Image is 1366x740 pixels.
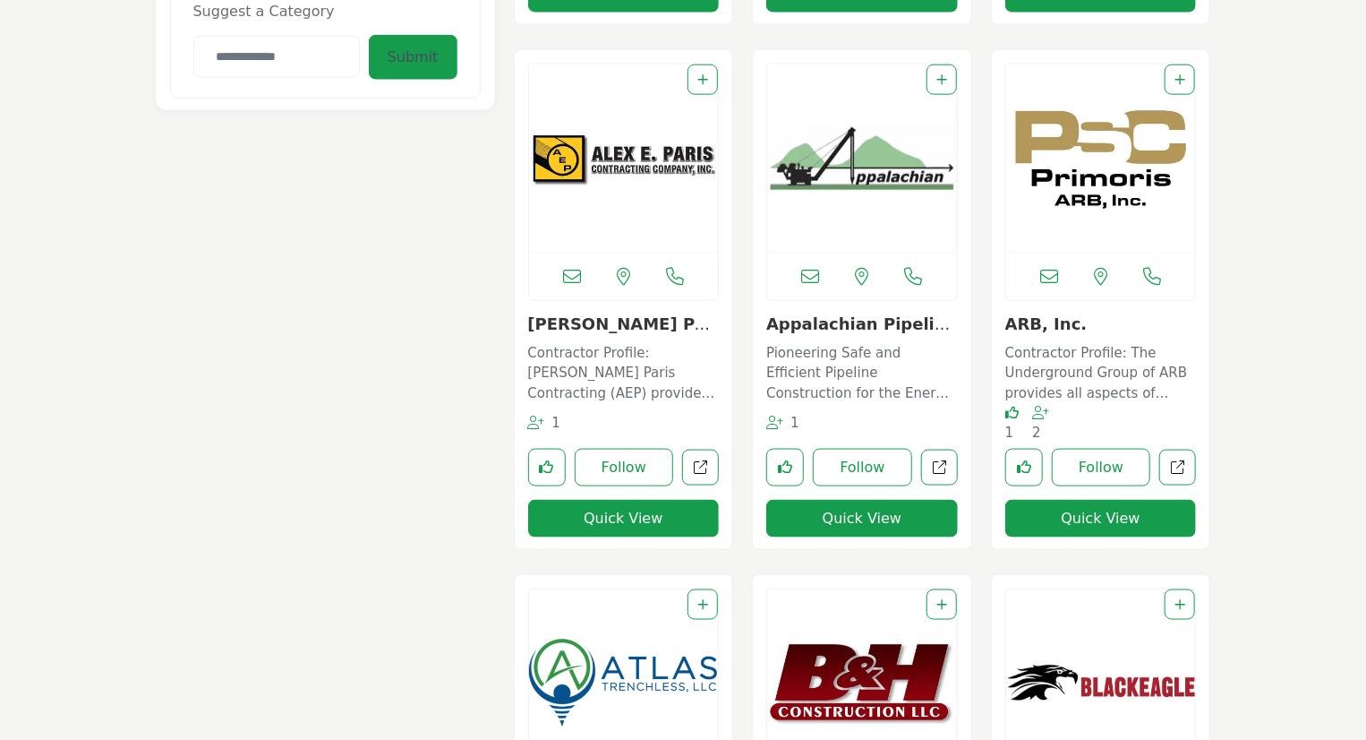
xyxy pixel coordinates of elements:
a: Open Listing in new tab [1006,65,1196,253]
button: Quick View [766,500,958,538]
input: Category Name [193,36,360,78]
a: Open arb-inc in new tab [1159,450,1196,486]
a: Open alex-e-paris-contracting-co-inc in new tab [682,450,719,486]
span: 1 [551,415,560,431]
a: [PERSON_NAME] Paris Contra... [528,314,720,353]
i: Like [1005,406,1019,419]
div: Followers [1032,404,1053,443]
img: ARB, Inc. [1006,65,1196,253]
h3: ARB, Inc. [1005,314,1197,334]
a: Contractor Profile: [PERSON_NAME] Paris Contracting (AEP) provides a comprehensive approach to ga... [528,339,720,404]
button: Follow [1052,449,1151,486]
a: Add To List [697,598,708,612]
a: Add To List [936,73,947,87]
button: Follow [575,449,674,486]
p: Pioneering Safe and Efficient Pipeline Construction for the Energy Sector With a focus on safety,... [766,343,958,404]
a: Pioneering Safe and Efficient Pipeline Construction for the Energy Sector With a focus on safety,... [766,339,958,404]
a: Open Listing in new tab [767,65,957,253]
a: Contractor Profile: The Underground Group of ARB provides all aspects of construction services fo... [1005,339,1197,404]
a: Add To List [936,598,947,612]
span: Suggest a Category [193,3,335,20]
button: Quick View [1005,500,1197,538]
button: Submit [369,35,457,80]
div: Followers [528,413,561,434]
button: Like listing [528,449,566,486]
button: Follow [813,449,912,486]
span: 1 [1005,425,1014,441]
a: Appalachian Pipeline... [766,314,950,353]
a: ARB, Inc. [1005,314,1088,333]
a: Open Listing in new tab [529,65,719,253]
a: Add To List [1174,598,1185,612]
a: Add To List [697,73,708,87]
h3: Alex E. Paris Contracting Co., Inc. [528,314,720,334]
p: Contractor Profile: The Underground Group of ARB provides all aspects of construction services fo... [1005,343,1197,404]
a: Open appalachian-pipeline-contractors-llp in new tab [921,450,958,486]
button: Quick View [528,500,720,538]
div: Followers [766,413,799,434]
img: Alex E. Paris Contracting Co., Inc. [529,65,719,253]
span: 2 [1032,425,1041,441]
span: 1 [790,415,799,431]
img: Appalachian Pipeline Contractors LLP [767,65,957,253]
button: Like listing [766,449,804,486]
h3: Appalachian Pipeline Contractors LLP [766,314,958,334]
p: Contractor Profile: [PERSON_NAME] Paris Contracting (AEP) provides a comprehensive approach to ga... [528,343,720,404]
a: Add To List [1174,73,1185,87]
button: Like listing [1005,449,1043,486]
